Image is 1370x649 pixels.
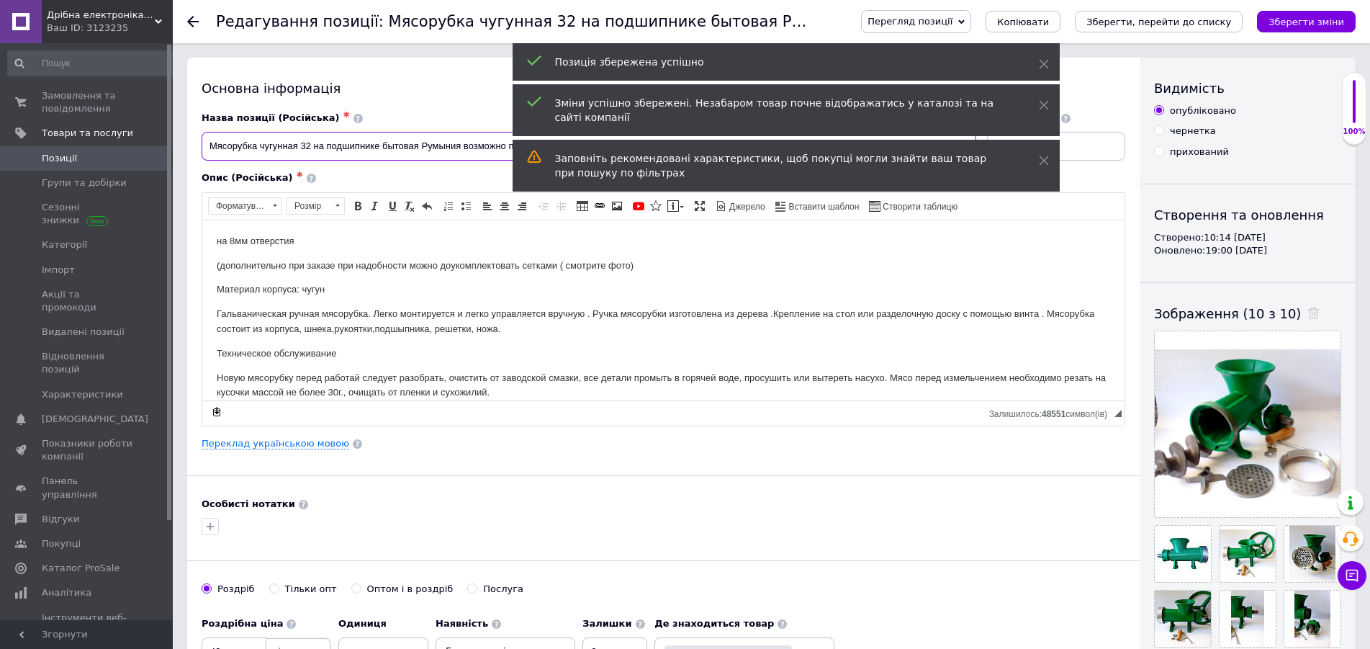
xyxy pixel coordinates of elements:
[1170,125,1216,138] div: чернетка
[42,288,133,314] span: Акції та промокоди
[287,197,345,215] a: Розмір
[419,198,435,214] a: Повернути (Ctrl+Z)
[997,17,1049,27] span: Копіювати
[42,586,91,599] span: Аналітика
[1170,104,1236,117] div: опубліковано
[1075,11,1243,32] button: Зберегти, перейти до списку
[497,198,513,214] a: По центру
[208,197,282,215] a: Форматування
[1154,305,1341,323] div: Зображення (10 з 10)
[14,86,908,117] p: Гальваническая ручная мясорубка. Легко монтируется и легко управляется вручную . Ручка мясорубки ...
[986,11,1060,32] button: Копіювати
[384,198,400,214] a: Підкреслений (Ctrl+U)
[609,198,625,214] a: Зображення
[441,198,456,214] a: Вставити/видалити нумерований список
[1086,17,1231,27] i: Зберегти, перейти до списку
[1257,11,1356,32] button: Зберегти зміни
[14,62,908,77] p: Материал корпуса: чугун
[1154,79,1341,97] div: Видимість
[343,110,350,120] span: ✱
[1042,409,1065,419] span: 48551
[1154,244,1341,257] div: Оновлено: 19:00 [DATE]
[582,618,631,629] b: Залишки
[1338,561,1366,590] button: Чат з покупцем
[880,201,957,213] span: Створити таблицю
[202,498,295,509] b: Особисті нотатки
[483,583,523,596] div: Послуга
[202,132,976,161] input: Наприклад, H&M жіноча сукня зелена 38 розмір вечірня максі з блискітками
[217,583,255,596] div: Роздріб
[713,198,767,214] a: Джерело
[867,16,952,27] span: Перегляд позиції
[202,79,1125,97] div: Основна інформація
[187,16,199,27] div: Повернутися назад
[648,198,664,214] a: Вставити іконку
[47,22,173,35] div: Ваш ID: 3123235
[479,198,495,214] a: По лівому краю
[42,89,133,115] span: Замовлення та повідомлення
[42,513,79,526] span: Відгуки
[592,198,608,214] a: Вставити/Редагувати посилання (Ctrl+L)
[555,96,1003,125] div: Зміни успішно збережені. Незабаром товар почне відображатись у каталозі та на сайті компанії
[42,562,120,575] span: Каталог ProSale
[1268,17,1344,27] i: Зберегти зміни
[555,151,1003,180] div: Заповніть рекомендовані характеристики, щоб покупці могли знайти ваш товар при пошуку по фільтрах
[42,238,87,251] span: Категорії
[202,220,1125,400] iframe: Редактор, 93C368BD-CD57-4C74-B65C-BE9F71F8DF4E
[665,198,686,214] a: Вставити повідомлення
[654,618,774,629] b: Де знаходиться товар
[202,112,340,123] span: Назва позиції (Російська)
[42,437,133,463] span: Показники роботи компанії
[787,201,860,213] span: Вставити шаблон
[402,198,418,214] a: Видалити форматування
[367,583,454,596] div: Оптом і в роздріб
[209,404,225,420] a: Зробити резервну копію зараз
[209,198,268,214] span: Форматування
[1114,410,1122,417] span: Потягніть для зміни розмірів
[285,583,337,596] div: Тільки опт
[436,618,488,629] b: Наявність
[202,172,293,183] span: Опис (Російська)
[7,50,178,76] input: Пошук
[14,126,908,141] p: Техническое обслуживание
[42,537,81,550] span: Покупці
[1154,231,1341,244] div: Створено: 10:14 [DATE]
[553,198,569,214] a: Збільшити відступ
[555,55,1003,69] div: Позиція збережена успішно
[14,14,908,29] p: на 8мм отверстия
[458,198,474,214] a: Вставити/видалити маркований список
[631,198,646,214] a: Додати відео з YouTube
[42,413,148,426] span: [DEMOGRAPHIC_DATA]
[692,198,708,214] a: Максимізувати
[42,326,125,339] span: Видалені позиції
[202,618,283,629] b: Роздрібна ціна
[287,198,330,214] span: Розмір
[989,406,1114,419] div: Кiлькiсть символiв
[202,438,349,449] a: Переклад українською мовою
[574,198,590,214] a: Таблиця
[514,198,530,214] a: По правому краю
[367,198,383,214] a: Курсив (Ctrl+I)
[1154,206,1341,224] div: Створення та оновлення
[216,13,1093,30] h1: Редагування позиції: Мясорубка чугунная 32 на подшипнике бытовая Румыния возможно подключить мотор
[338,618,387,629] b: Одиниця
[42,350,133,376] span: Відновлення позицій
[773,198,862,214] a: Вставити шаблон
[42,612,133,637] span: Інструменти веб-майстра та SEO
[42,475,133,501] span: Панель управління
[42,152,77,165] span: Позиції
[14,38,908,53] p: (дополнительно при заказе при надобности можно доукомплектовать сетками ( смотрите фото)
[350,198,366,214] a: Жирний (Ctrl+B)
[42,264,75,277] span: Імпорт
[47,9,155,22] span: Дрібна електроніка та посуд для вашого дому
[536,198,551,214] a: Зменшити відступ
[1342,72,1366,145] div: 100% Якість заповнення
[1170,146,1229,158] div: прихований
[1343,127,1366,137] div: 100%
[867,198,960,214] a: Створити таблицю
[42,176,127,189] span: Групи та добірки
[42,201,133,227] span: Сезонні знижки
[297,170,303,179] span: ✱
[42,127,133,140] span: Товари та послуги
[14,151,908,181] p: Новую мясорубку перед работай следует разобрать, очистить от заводской смазки, все детали промыть...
